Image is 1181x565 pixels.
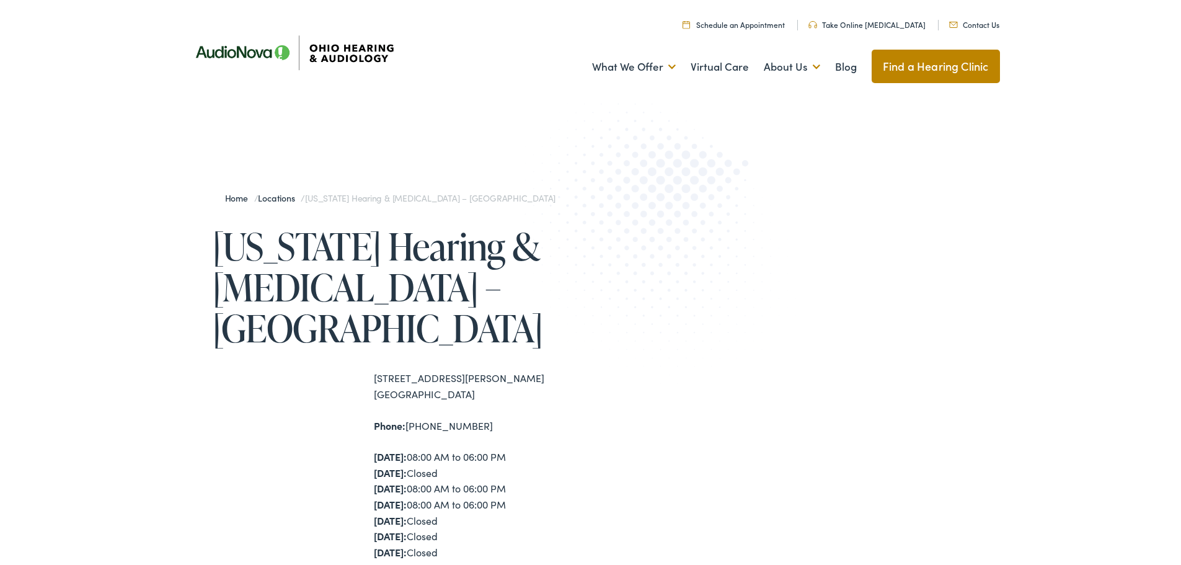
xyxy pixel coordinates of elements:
[808,19,926,30] a: Take Online [MEDICAL_DATA]
[374,514,407,527] strong: [DATE]:
[691,44,749,90] a: Virtual Care
[808,21,817,29] img: Headphones icone to schedule online hearing test in Cincinnati, OH
[213,226,591,349] h1: [US_STATE] Hearing & [MEDICAL_DATA] – [GEOGRAPHIC_DATA]
[374,481,407,495] strong: [DATE]:
[374,545,407,559] strong: [DATE]:
[592,44,676,90] a: What We Offer
[374,529,407,543] strong: [DATE]:
[374,497,407,511] strong: [DATE]:
[225,192,556,204] span: / /
[683,20,690,29] img: Calendar Icon to schedule a hearing appointment in Cincinnati, OH
[764,44,820,90] a: About Us
[374,466,407,479] strong: [DATE]:
[949,19,999,30] a: Contact Us
[683,19,785,30] a: Schedule an Appointment
[258,192,301,204] a: Locations
[872,50,1000,83] a: Find a Hearing Clinic
[374,418,591,434] div: [PHONE_NUMBER]
[374,449,591,560] div: 08:00 AM to 06:00 PM Closed 08:00 AM to 06:00 PM 08:00 AM to 06:00 PM Closed Closed Closed
[374,370,591,402] div: [STREET_ADDRESS][PERSON_NAME] [GEOGRAPHIC_DATA]
[835,44,857,90] a: Blog
[374,450,407,463] strong: [DATE]:
[374,419,405,432] strong: Phone:
[949,22,958,28] img: Mail icon representing email contact with Ohio Hearing in Cincinnati, OH
[225,192,254,204] a: Home
[305,192,555,204] span: [US_STATE] Hearing & [MEDICAL_DATA] – [GEOGRAPHIC_DATA]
